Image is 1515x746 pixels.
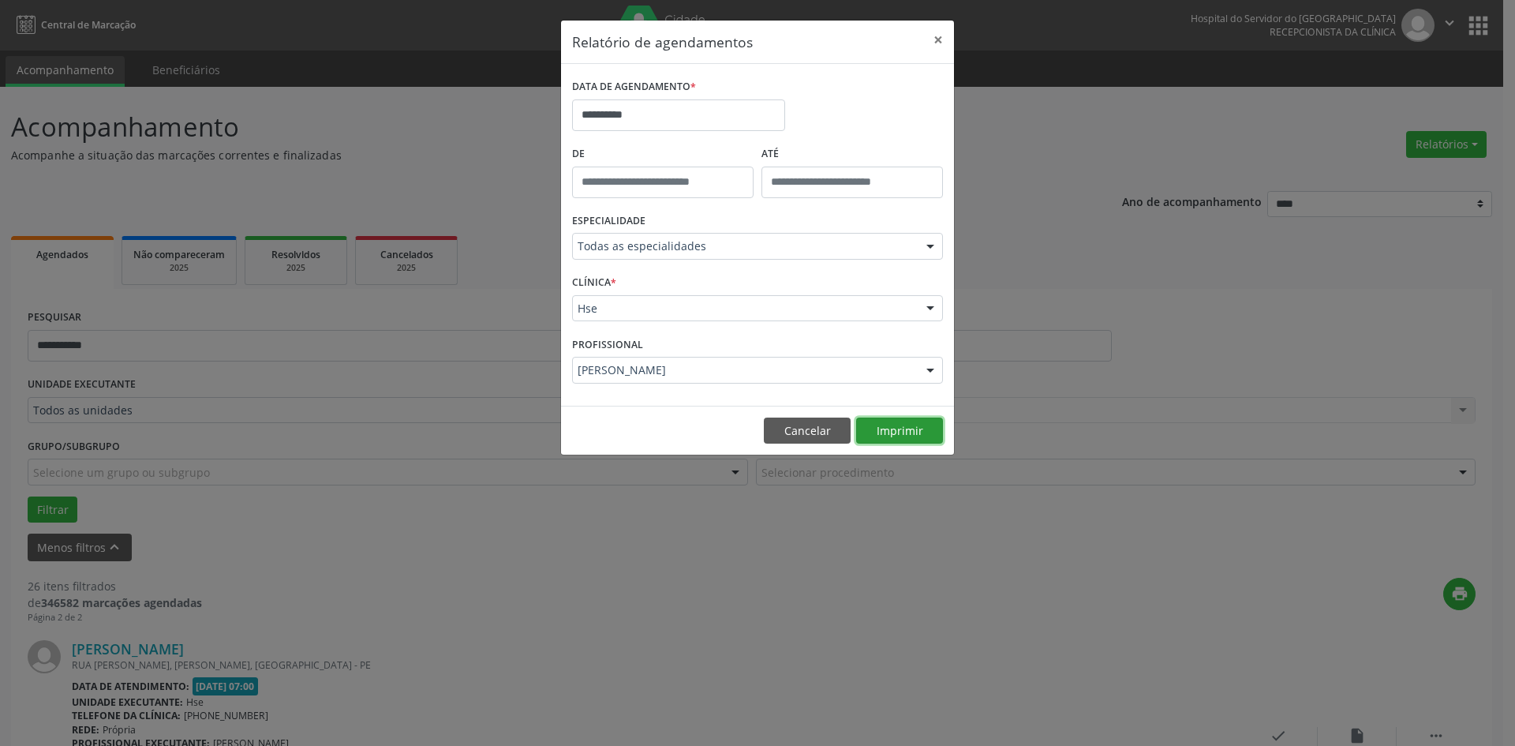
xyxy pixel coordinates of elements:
[764,418,851,444] button: Cancelar
[572,209,645,234] label: ESPECIALIDADE
[578,238,911,254] span: Todas as especialidades
[572,332,643,357] label: PROFISSIONAL
[578,362,911,378] span: [PERSON_NAME]
[572,32,753,52] h5: Relatório de agendamentos
[856,418,943,444] button: Imprimir
[922,21,954,59] button: Close
[572,75,696,99] label: DATA DE AGENDAMENTO
[578,301,911,317] span: Hse
[572,142,754,167] label: De
[761,142,943,167] label: ATÉ
[572,271,616,295] label: CLÍNICA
